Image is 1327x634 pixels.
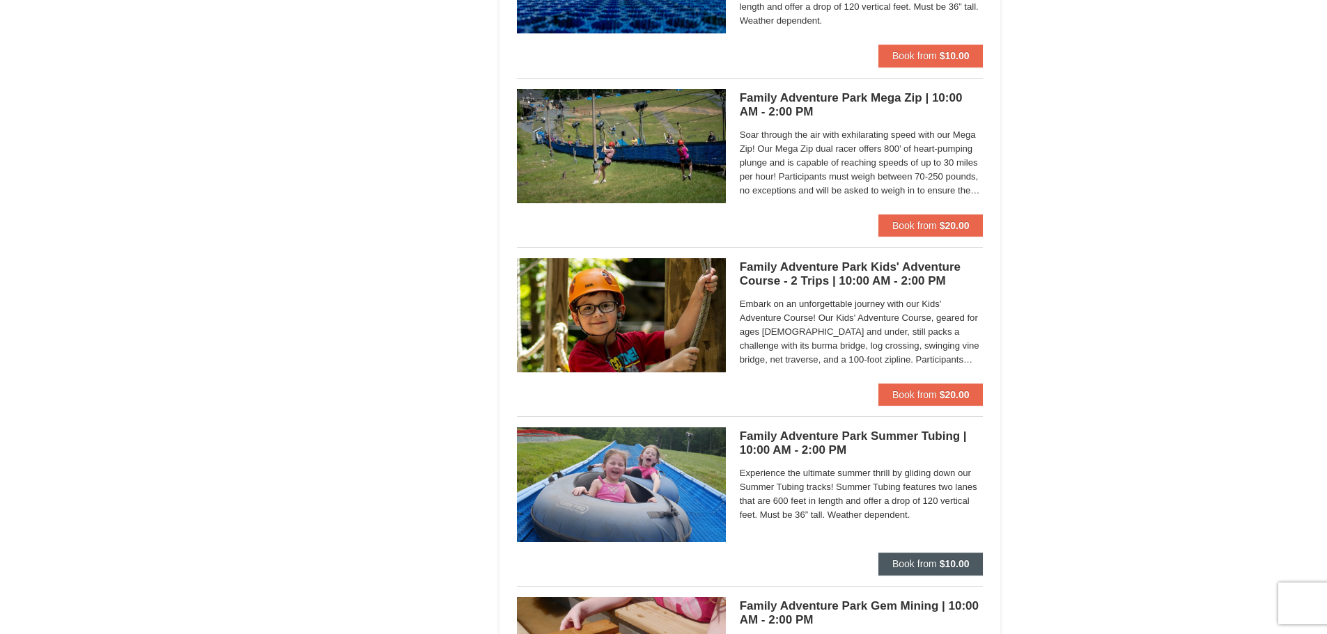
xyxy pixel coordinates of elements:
span: Book from [892,558,937,569]
button: Book from $10.00 [878,553,984,575]
h5: Family Adventure Park Mega Zip | 10:00 AM - 2:00 PM [740,91,984,119]
button: Book from $20.00 [878,383,984,406]
h5: Family Adventure Park Summer Tubing | 10:00 AM - 2:00 PM [740,429,984,457]
strong: $20.00 [940,220,970,231]
img: 6619925-25-20606efb.jpg [517,258,726,372]
span: Book from [892,50,937,61]
h5: Family Adventure Park Kids' Adventure Course - 2 Trips | 10:00 AM - 2:00 PM [740,260,984,288]
span: Embark on an unforgettable journey with our Kids' Adventure Course! Our Kids' Adventure Course, g... [740,297,984,367]
h5: Family Adventure Park Gem Mining | 10:00 AM - 2:00 PM [740,599,984,627]
span: Experience the ultimate summer thrill by gliding down our Summer Tubing tracks! Summer Tubing fea... [740,466,984,522]
span: Book from [892,220,937,231]
strong: $20.00 [940,389,970,400]
button: Book from $10.00 [878,45,984,67]
strong: $10.00 [940,558,970,569]
button: Book from $20.00 [878,214,984,237]
img: 6619925-26-de8af78e.jpg [517,427,726,541]
span: Soar through the air with exhilarating speed with our Mega Zip! Our Mega Zip dual racer offers 80... [740,128,984,198]
img: 6619925-28-354a14a2.jpg [517,89,726,203]
span: Book from [892,389,937,400]
strong: $10.00 [940,50,970,61]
